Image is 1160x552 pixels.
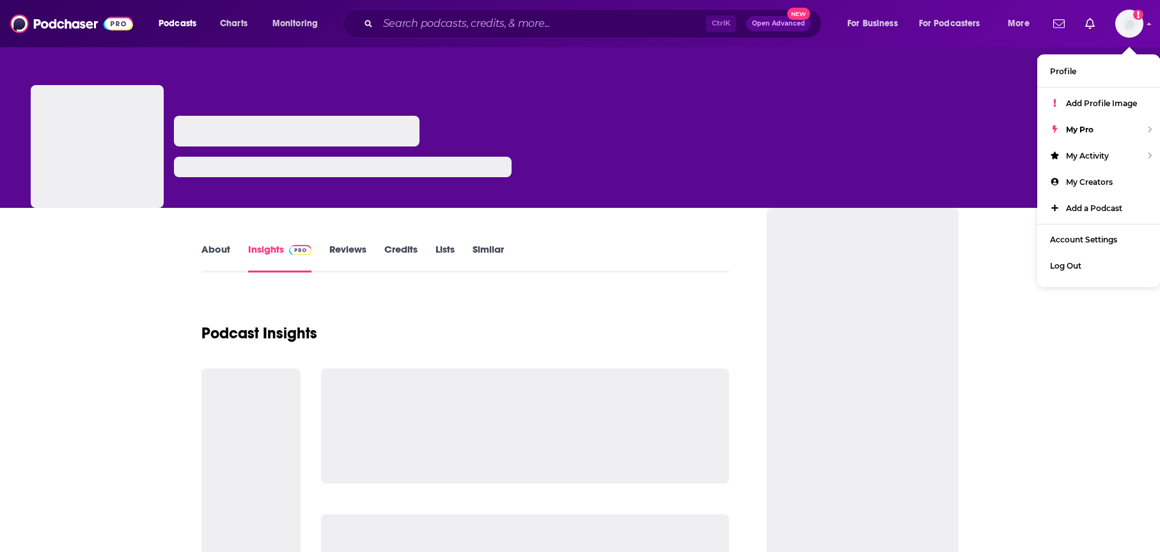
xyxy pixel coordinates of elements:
span: My Activity [1066,151,1109,161]
span: Add a Podcast [1066,203,1122,213]
span: Podcasts [159,15,196,33]
span: More [1008,15,1030,33]
span: For Business [847,15,898,33]
span: Log Out [1050,261,1081,271]
img: Podchaser - Follow, Share and Rate Podcasts [10,12,133,36]
a: Show notifications dropdown [1048,13,1070,35]
a: Add Profile Image [1037,90,1160,116]
a: Similar [473,243,504,272]
a: Account Settings [1037,226,1160,253]
button: Open AdvancedNew [746,16,811,31]
a: Charts [212,13,255,34]
button: open menu [150,13,213,34]
span: For Podcasters [919,15,980,33]
input: Search podcasts, credits, & more... [378,13,706,34]
span: Profile [1050,67,1076,76]
span: Ctrl K [706,15,736,32]
span: My Creators [1066,177,1113,187]
a: Show notifications dropdown [1080,13,1100,35]
ul: Show profile menu [1037,54,1160,287]
a: Profile [1037,58,1160,84]
img: Podchaser Pro [289,245,311,255]
a: InsightsPodchaser Pro [248,243,311,272]
svg: Add a profile image [1133,10,1143,20]
h1: Podcast Insights [201,324,317,343]
a: Credits [384,243,418,272]
span: Logged in as elleb2btech [1115,10,1143,38]
span: New [787,8,810,20]
span: Monitoring [272,15,318,33]
span: Account Settings [1050,235,1117,244]
span: Open Advanced [752,20,805,27]
button: open menu [911,13,999,34]
button: open menu [838,13,914,34]
span: Charts [220,15,247,33]
a: Lists [435,243,455,272]
div: Search podcasts, credits, & more... [355,9,834,38]
span: My Pro [1066,125,1093,134]
button: open menu [999,13,1046,34]
a: Add a Podcast [1037,195,1160,221]
a: About [201,243,230,272]
button: open menu [263,13,334,34]
a: My Creators [1037,169,1160,195]
img: User Profile [1115,10,1143,38]
button: Show profile menu [1115,10,1143,38]
span: Add Profile Image [1066,99,1137,108]
a: Reviews [329,243,366,272]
